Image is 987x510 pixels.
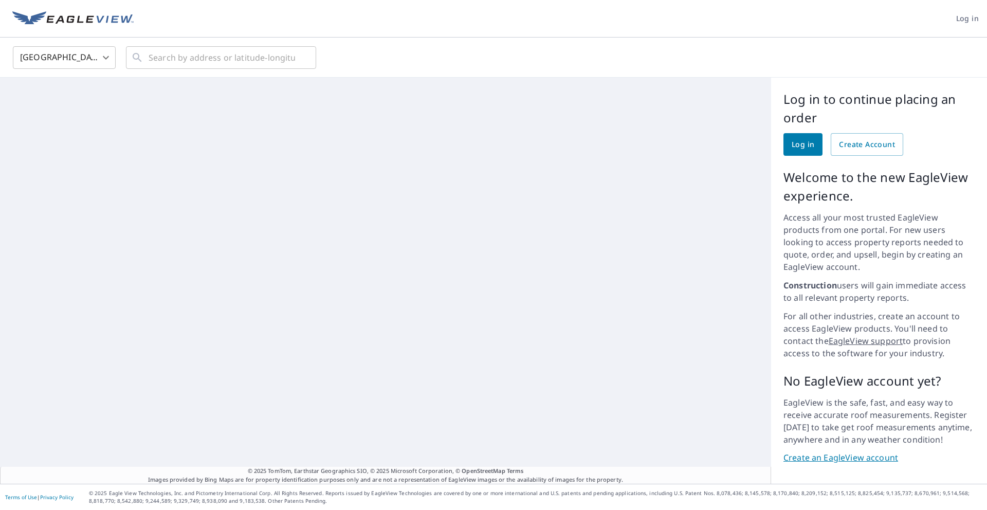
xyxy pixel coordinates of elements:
input: Search by address or latitude-longitude [149,43,295,72]
span: Create Account [839,138,895,151]
span: Log in [956,12,979,25]
a: Create an EagleView account [783,452,975,464]
p: For all other industries, create an account to access EagleView products. You'll need to contact ... [783,310,975,359]
div: [GEOGRAPHIC_DATA] [13,43,116,72]
a: Create Account [831,133,903,156]
a: Privacy Policy [40,494,74,501]
p: © 2025 Eagle View Technologies, Inc. and Pictometry International Corp. All Rights Reserved. Repo... [89,489,982,505]
p: users will gain immediate access to all relevant property reports. [783,279,975,304]
strong: Construction [783,280,837,291]
a: EagleView support [829,335,903,347]
p: EagleView is the safe, fast, and easy way to receive accurate roof measurements. Register [DATE] ... [783,396,975,446]
a: OpenStreetMap [462,467,505,475]
span: © 2025 TomTom, Earthstar Geographics SIO, © 2025 Microsoft Corporation, © [248,467,524,476]
img: EV Logo [12,11,134,27]
p: Access all your most trusted EagleView products from one portal. For new users looking to access ... [783,211,975,273]
a: Terms [507,467,524,475]
a: Log in [783,133,822,156]
p: | [5,494,74,500]
p: Welcome to the new EagleView experience. [783,168,975,205]
a: Terms of Use [5,494,37,501]
span: Log in [792,138,814,151]
p: Log in to continue placing an order [783,90,975,127]
p: No EagleView account yet? [783,372,975,390]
